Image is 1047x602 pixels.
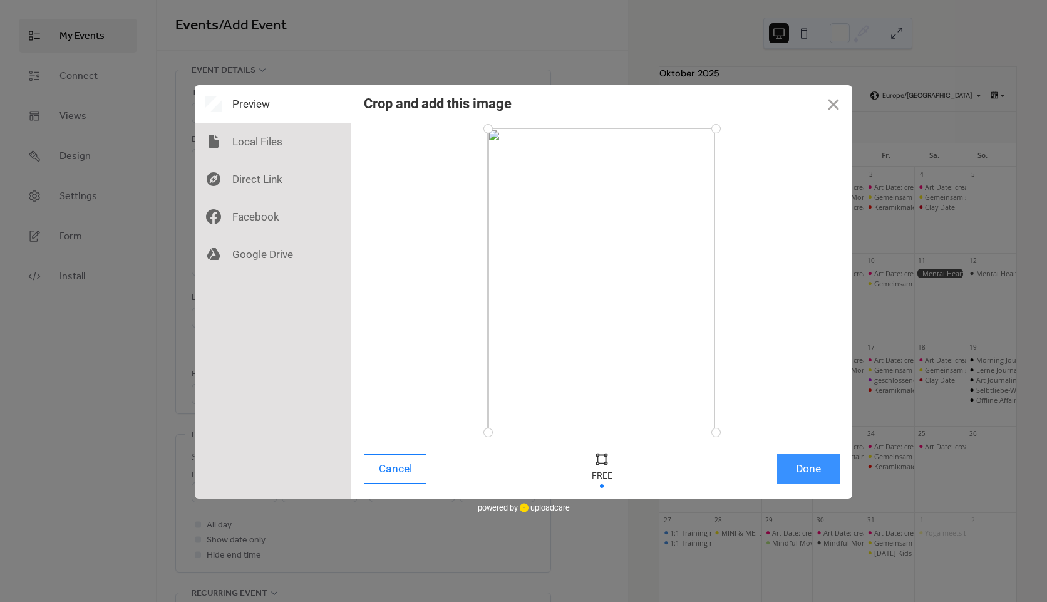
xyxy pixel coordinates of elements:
div: Preview [195,85,351,123]
div: Google Drive [195,236,351,273]
div: powered by [478,499,570,517]
div: Crop and add this image [364,96,512,112]
div: Facebook [195,198,351,236]
a: uploadcare [518,503,570,512]
button: Close [815,85,852,123]
div: Local Files [195,123,351,160]
button: Done [777,454,840,484]
button: Cancel [364,454,426,484]
div: Direct Link [195,160,351,198]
